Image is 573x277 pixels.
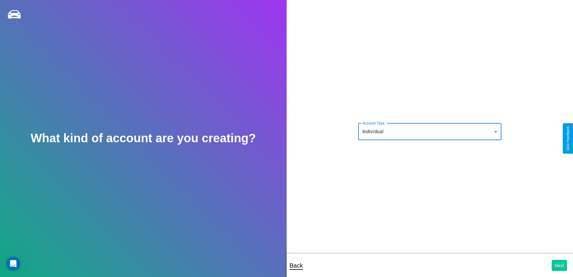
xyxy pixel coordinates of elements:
[358,123,501,140] div: Individual
[552,260,567,271] button: Next
[31,131,256,145] h2: What kind of account are you creating?
[290,260,303,271] p: Back
[6,257,20,271] iframe: Intercom live chat
[362,121,384,126] label: Account Type
[566,126,570,151] div: Give Feedback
